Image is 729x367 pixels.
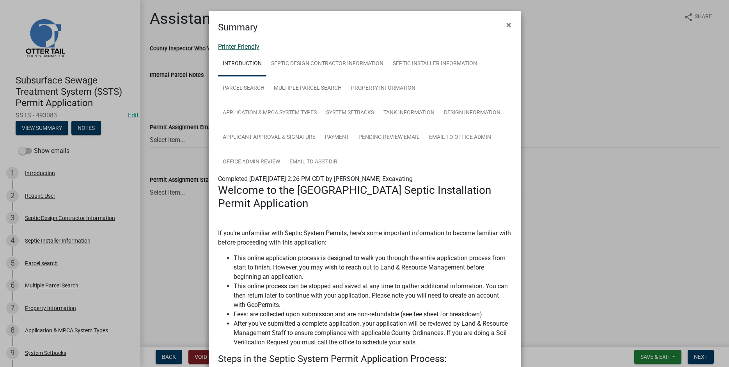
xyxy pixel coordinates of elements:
[346,76,420,101] a: Property Information
[388,51,482,76] a: Septic Installer Information
[218,51,266,76] a: Introduction
[285,150,344,175] a: Email to Asst Dir.
[379,101,439,126] a: Tank Information
[218,150,285,175] a: Office Admin Review
[218,20,257,34] h4: Summary
[234,254,511,282] li: This online application process is designed to walk you through the entire application process fr...
[266,51,388,76] a: Septic Design Contractor Information
[218,43,259,50] a: Printer Friendly
[439,101,505,126] a: Design Information
[218,184,511,210] h3: Welcome to the [GEOGRAPHIC_DATA] Septic Installation Permit Application
[321,101,379,126] a: System Setbacks
[354,125,424,150] a: Pending review Email
[320,125,354,150] a: Payment
[218,101,321,126] a: Application & MPCA System Types
[218,175,413,183] span: Completed [DATE][DATE] 2:26 PM CDT by [PERSON_NAME] Excavating
[234,310,511,319] li: Fees: are collected upon submission and are non-refundable (see fee sheet for breakdown)
[500,14,518,36] button: Close
[218,229,511,247] p: If you're unfamiliar with Septic System Permits, here's some important information to become fami...
[234,319,511,347] li: After you've submitted a complete application, your application will be reviewed by Land & Resour...
[234,282,511,310] li: This online process can be stopped and saved at any time to gather additional information. You ca...
[424,125,496,150] a: Email to Office Admin
[269,76,346,101] a: Multiple Parcel Search
[218,76,269,101] a: Parcel search
[506,20,511,30] span: ×
[218,125,320,150] a: Applicant Approval & Signature
[218,353,511,365] h4: Steps in the Septic System Permit Application Process:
